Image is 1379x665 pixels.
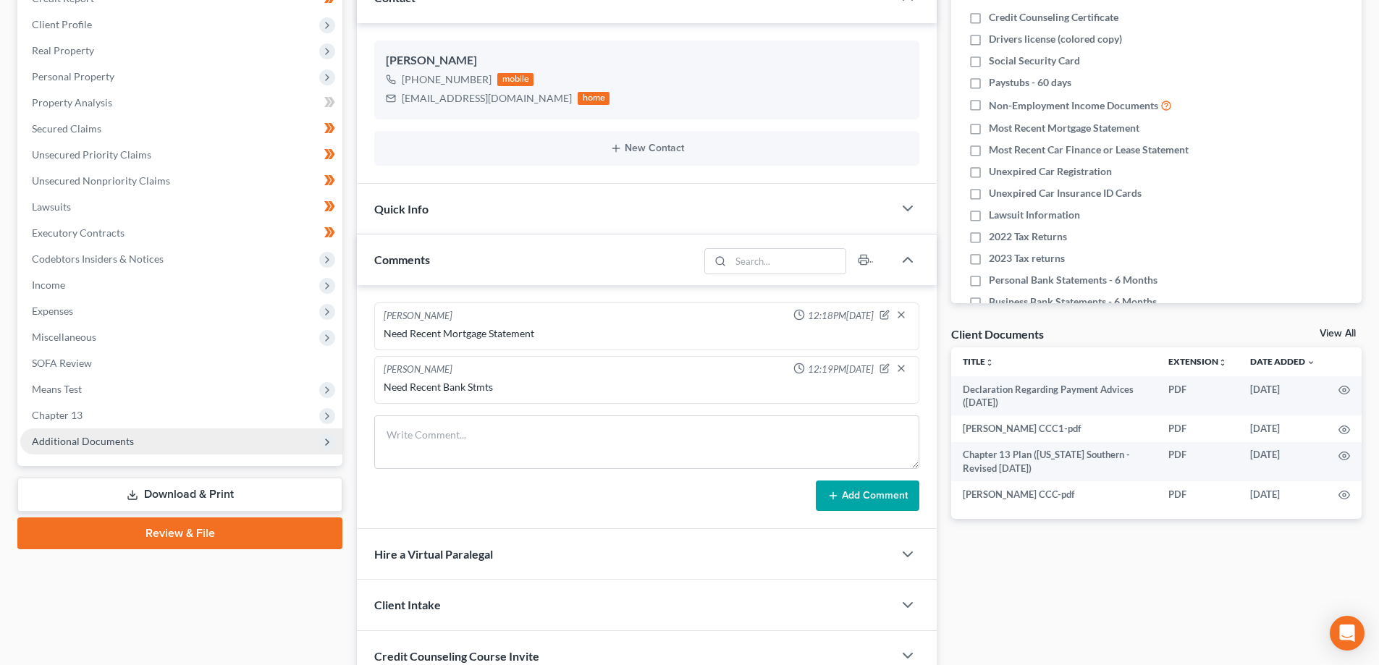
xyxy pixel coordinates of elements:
[20,168,342,194] a: Unsecured Nonpriority Claims
[951,326,1044,342] div: Client Documents
[1157,481,1239,507] td: PDF
[1250,356,1315,367] a: Date Added expand_more
[1157,415,1239,441] td: PDF
[989,143,1189,157] span: Most Recent Car Finance or Lease Statement
[32,70,114,82] span: Personal Property
[374,598,441,611] span: Client Intake
[989,164,1112,179] span: Unexpired Car Registration
[32,357,92,369] span: SOFA Review
[402,91,572,106] div: [EMAIL_ADDRESS][DOMAIN_NAME]
[989,273,1157,287] span: Personal Bank Statements - 6 Months
[17,517,342,549] a: Review & File
[989,229,1067,244] span: 2022 Tax Returns
[32,331,96,343] span: Miscellaneous
[374,649,539,663] span: Credit Counseling Course Invite
[20,116,342,142] a: Secured Claims
[384,309,452,323] div: [PERSON_NAME]
[32,200,71,213] span: Lawsuits
[386,143,908,154] button: New Contact
[1239,442,1327,482] td: [DATE]
[32,435,134,447] span: Additional Documents
[989,208,1080,222] span: Lawsuit Information
[989,98,1158,113] span: Non-Employment Income Documents
[1239,376,1327,416] td: [DATE]
[32,122,101,135] span: Secured Claims
[402,72,492,87] div: [PHONE_NUMBER]
[374,253,430,266] span: Comments
[985,358,994,367] i: unfold_more
[1239,481,1327,507] td: [DATE]
[989,10,1118,25] span: Credit Counseling Certificate
[816,480,919,511] button: Add Comment
[20,350,342,376] a: SOFA Review
[578,92,610,105] div: home
[32,96,112,109] span: Property Analysis
[32,279,65,291] span: Income
[1157,442,1239,482] td: PDF
[989,295,1157,309] span: Business Bank Statements - 6 Months
[1307,358,1315,367] i: expand_more
[374,202,429,216] span: Quick Info
[989,121,1139,135] span: Most Recent Mortgage Statement
[1330,616,1365,651] div: Open Intercom Messenger
[497,73,534,86] div: mobile
[32,18,92,30] span: Client Profile
[1168,356,1227,367] a: Extensionunfold_more
[808,363,874,376] span: 12:19PM[DATE]
[384,326,910,341] div: Need Recent Mortgage Statement
[20,142,342,168] a: Unsecured Priority Claims
[20,90,342,116] a: Property Analysis
[1320,329,1356,339] a: View All
[32,226,125,239] span: Executory Contracts
[951,442,1157,482] td: Chapter 13 Plan ([US_STATE] Southern - Revised [DATE])
[20,194,342,220] a: Lawsuits
[951,481,1157,507] td: [PERSON_NAME] CCC-pdf
[374,547,493,561] span: Hire a Virtual Paralegal
[384,380,910,394] div: Need Recent Bank Stmts
[989,186,1142,200] span: Unexpired Car Insurance ID Cards
[951,376,1157,416] td: Declaration Regarding Payment Advices ([DATE])
[963,356,994,367] a: Titleunfold_more
[32,174,170,187] span: Unsecured Nonpriority Claims
[989,32,1122,46] span: Drivers license (colored copy)
[20,220,342,246] a: Executory Contracts
[384,363,452,377] div: [PERSON_NAME]
[32,409,83,421] span: Chapter 13
[1157,376,1239,416] td: PDF
[989,75,1071,90] span: Paystubs - 60 days
[1239,415,1327,441] td: [DATE]
[32,148,151,161] span: Unsecured Priority Claims
[32,253,164,265] span: Codebtors Insiders & Notices
[1218,358,1227,367] i: unfold_more
[17,478,342,512] a: Download & Print
[32,305,73,317] span: Expenses
[386,52,908,69] div: [PERSON_NAME]
[951,415,1157,441] td: [PERSON_NAME] CCC1-pdf
[989,251,1065,266] span: 2023 Tax returns
[808,309,874,323] span: 12:18PM[DATE]
[731,249,846,274] input: Search...
[32,44,94,56] span: Real Property
[989,54,1080,68] span: Social Security Card
[32,383,82,395] span: Means Test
